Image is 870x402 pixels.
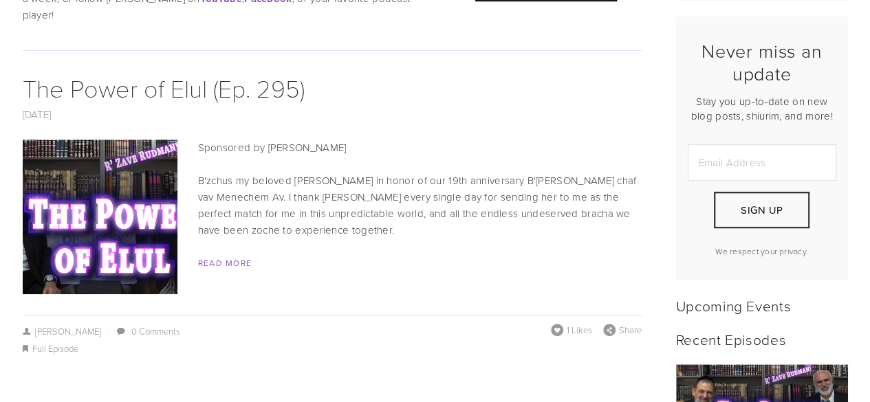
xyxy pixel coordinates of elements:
span: / [101,325,115,337]
div: Share [603,324,642,336]
a: The Power of Elul (Ep. 295) [23,71,305,104]
a: [PERSON_NAME] [23,325,102,337]
a: Read More [198,257,252,269]
a: 0 Comments [131,325,180,337]
p: Stay you up-to-date on new blog posts, shiurim, and more! [688,94,836,123]
a: Full Episode [32,342,78,355]
h2: Recent Episodes [676,331,848,348]
a: [DATE] [23,107,52,122]
span: 1 Likes [567,324,592,336]
h2: Never miss an update [688,40,836,85]
p: B'zchus my beloved [PERSON_NAME] in honor of our 19th anniversary B'[PERSON_NAME] chaf vav Menech... [23,172,642,238]
h2: Upcoming Events [676,297,848,314]
button: Sign Up [714,192,809,228]
p: Sponsored by [PERSON_NAME] [23,139,642,156]
span: Sign Up [741,203,783,217]
p: We respect your privacy. [688,245,836,257]
input: Email Address [688,144,836,181]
